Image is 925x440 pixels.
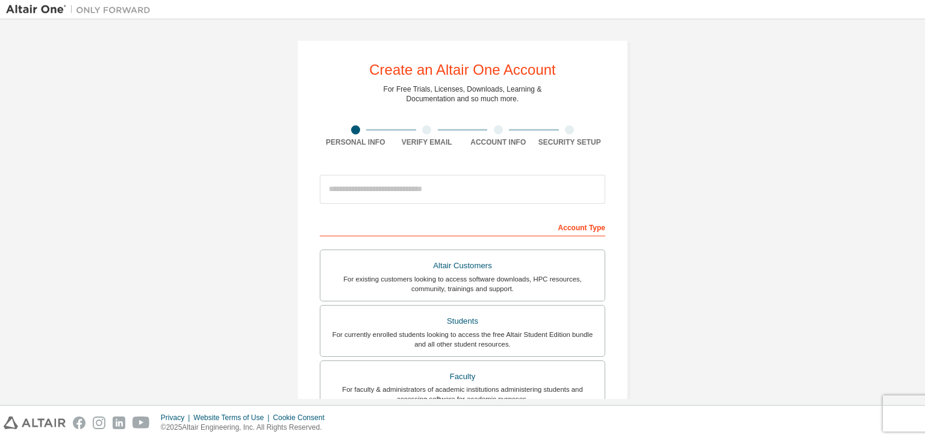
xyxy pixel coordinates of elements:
[328,368,597,385] div: Faculty
[462,137,534,147] div: Account Info
[193,413,273,423] div: Website Terms of Use
[391,137,463,147] div: Verify Email
[328,313,597,330] div: Students
[273,413,331,423] div: Cookie Consent
[328,330,597,349] div: For currently enrolled students looking to access the free Altair Student Edition bundle and all ...
[328,385,597,404] div: For faculty & administrators of academic institutions administering students and accessing softwa...
[320,217,605,236] div: Account Type
[93,416,105,429] img: instagram.svg
[328,274,597,294] div: For existing customers looking to access software downloads, HPC resources, community, trainings ...
[132,416,150,429] img: youtube.svg
[369,63,556,77] div: Create an Altair One Account
[113,416,125,429] img: linkedin.svg
[384,84,542,104] div: For Free Trials, Licenses, Downloads, Learning & Documentation and so much more.
[161,413,193,423] div: Privacy
[328,257,597,274] div: Altair Customers
[161,423,332,433] p: © 2025 Altair Engineering, Inc. All Rights Reserved.
[6,4,157,16] img: Altair One
[4,416,66,429] img: altair_logo.svg
[73,416,86,429] img: facebook.svg
[534,137,606,147] div: Security Setup
[320,137,391,147] div: Personal Info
